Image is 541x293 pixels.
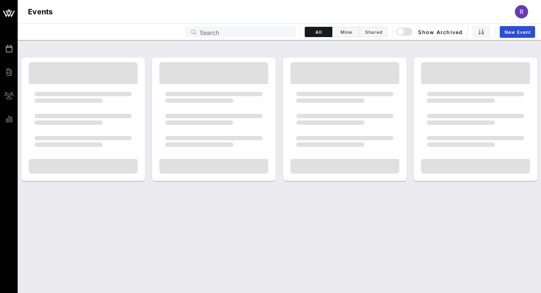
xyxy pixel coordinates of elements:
[515,5,528,18] div: R
[332,27,360,37] button: Mine
[397,25,463,39] button: Show Archived
[397,28,463,36] span: Show Archived
[360,27,388,37] button: Shared
[28,6,53,18] h1: Events
[364,29,383,35] span: Shared
[520,8,523,15] span: R
[310,29,328,35] span: All
[305,27,332,37] button: All
[504,29,531,35] span: New Event
[500,26,535,38] a: New Event
[337,29,355,35] span: Mine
